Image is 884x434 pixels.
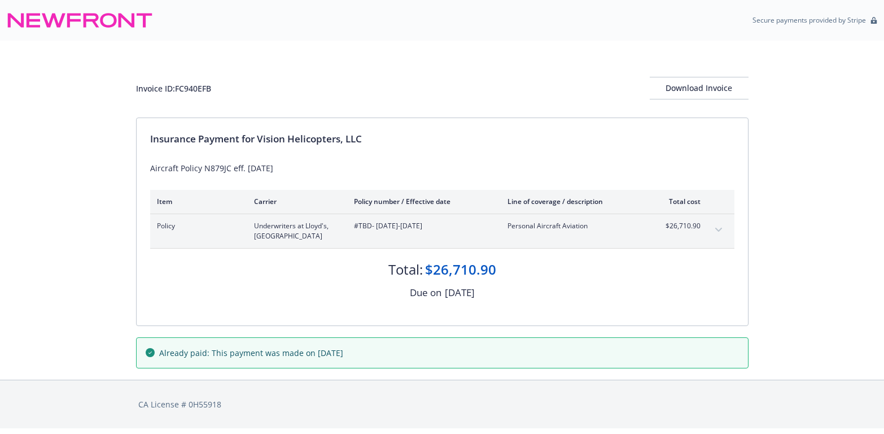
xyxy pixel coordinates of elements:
[157,197,236,206] div: Item
[658,221,701,231] span: $26,710.90
[354,221,489,231] span: #TBD - [DATE]-[DATE]
[650,77,749,99] button: Download Invoice
[354,197,489,206] div: Policy number / Effective date
[136,83,211,94] div: Invoice ID: FC940EFB
[507,197,640,206] div: Line of coverage / description
[254,221,336,241] span: Underwriters at Lloyd's, [GEOGRAPHIC_DATA]
[138,398,746,410] div: CA License # 0H55918
[507,221,640,231] span: Personal Aircraft Aviation
[150,214,734,248] div: PolicyUnderwriters at Lloyd's, [GEOGRAPHIC_DATA]#TBD- [DATE]-[DATE]Personal Aircraft Aviation$26,...
[752,15,866,25] p: Secure payments provided by Stripe
[388,260,423,279] div: Total:
[150,132,734,146] div: Insurance Payment for Vision Helicopters, LLC
[445,285,475,300] div: [DATE]
[658,197,701,206] div: Total cost
[159,347,343,359] span: Already paid: This payment was made on [DATE]
[410,285,441,300] div: Due on
[157,221,236,231] span: Policy
[425,260,496,279] div: $26,710.90
[710,221,728,239] button: expand content
[150,162,734,174] div: Aircraft Policy N879JC eff. [DATE]
[254,197,336,206] div: Carrier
